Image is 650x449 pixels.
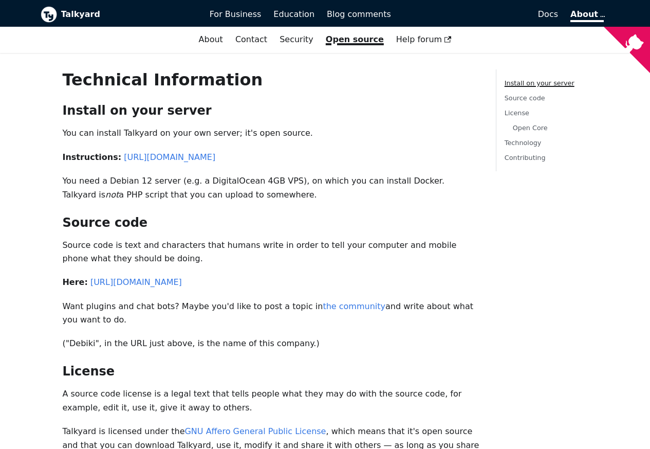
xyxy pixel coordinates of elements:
[184,426,326,436] a: GNU Affero General Public License
[62,152,121,162] strong: Instructions:
[505,139,542,147] a: Technology
[229,31,273,48] a: Contact
[570,9,603,22] a: About
[62,215,479,230] h2: Source code
[505,79,574,87] a: Install on your server
[41,6,195,23] a: Talkyard logoTalkyard
[505,109,529,117] a: License
[327,9,391,19] span: Blog comments
[62,277,87,287] strong: Here:
[62,387,479,415] p: A source code license is a legal text that tells people what they may do with the source code, fo...
[273,9,314,19] span: Education
[538,9,558,19] span: Docs
[193,31,229,48] a: About
[105,190,119,200] em: not
[323,301,385,311] a: the community
[90,277,182,287] a: [URL][DOMAIN_NAME]
[41,6,57,23] img: Talkyard logo
[321,6,397,23] a: Blog comments
[124,152,215,162] a: [URL][DOMAIN_NAME]
[396,34,452,44] span: Help forum
[273,31,320,48] a: Security
[203,6,268,23] a: For Business
[390,31,458,48] a: Help forum
[62,300,479,327] p: Want plugins and chat bots? Maybe you'd like to post a topic in and write about what you want to do.
[62,69,479,90] h1: Technical Information
[320,31,390,48] a: Open source
[62,337,479,350] p: ("Debiki", in the URL just above, is the name of this company.)
[210,9,262,19] span: For Business
[62,364,479,379] h2: License
[505,154,546,161] a: Contributing
[267,6,321,23] a: Education
[397,6,564,23] a: Docs
[61,8,195,21] b: Talkyard
[513,124,548,132] a: Open Core
[62,127,479,140] p: You can install Talkyard on your own server; it's open source.
[62,174,479,202] p: You need a Debian 12 server (e.g. a DigitalOcean 4GB VPS), on which you can install Docker. Talky...
[62,103,479,118] h2: Install on your server
[505,94,545,102] a: Source code
[62,239,479,266] p: Source code is text and characters that humans write in order to tell your computer and mobile ph...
